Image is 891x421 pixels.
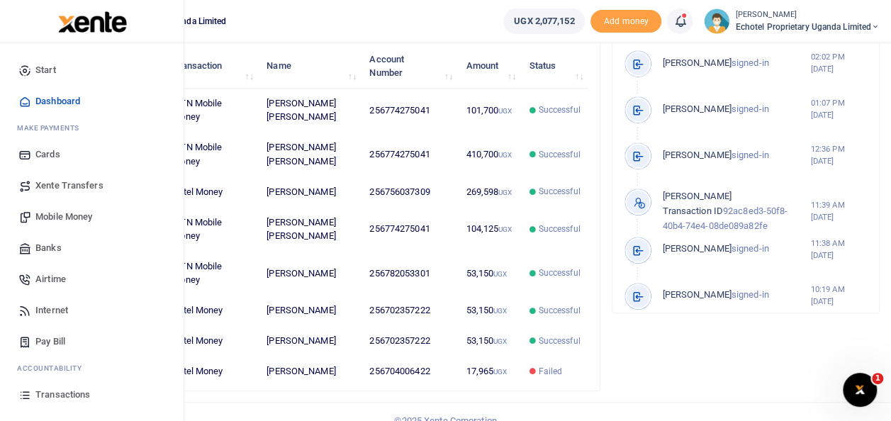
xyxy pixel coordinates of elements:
a: Xente Transfers [11,170,172,201]
small: 02:02 PM [DATE] [811,51,868,75]
li: Toup your wallet [590,10,661,33]
span: [PERSON_NAME] [662,289,731,300]
span: Successful [539,223,581,235]
small: 11:38 AM [DATE] [811,237,868,262]
th: Name: activate to sort column ascending [259,44,362,88]
a: Airtime [11,264,172,295]
small: 10:19 AM [DATE] [811,284,868,308]
span: Cards [35,147,60,162]
a: Pay Bill [11,326,172,357]
th: Transaction: activate to sort column ascending [164,44,259,88]
span: Failed [539,365,563,378]
li: M [11,117,172,139]
img: logo-large [58,11,127,33]
p: signed-in [662,242,810,257]
td: 256704006422 [362,357,458,386]
td: 101,700 [458,89,521,133]
th: Account Number: activate to sort column ascending [362,44,458,88]
a: Transactions [11,379,172,410]
td: [PERSON_NAME] [259,357,362,386]
span: Dashboard [35,94,80,108]
td: Airtel Money [164,176,259,207]
small: 11:39 AM [DATE] [811,199,868,223]
td: 17,965 [458,357,521,386]
td: Airtel Money [164,296,259,326]
a: Mobile Money [11,201,172,232]
td: 269,598 [458,176,521,207]
span: Banks [35,241,62,255]
td: Airtel Money [164,357,259,386]
td: 256702357222 [362,326,458,357]
td: MTN Mobile Money [164,252,259,296]
p: signed-in [662,56,810,71]
small: UGX [498,189,512,196]
span: Successful [539,148,581,161]
small: 01:07 PM [DATE] [811,97,868,121]
td: [PERSON_NAME] [PERSON_NAME] [259,207,362,251]
span: Internet [35,303,68,318]
small: UGX [493,337,507,345]
td: MTN Mobile Money [164,133,259,176]
span: Pay Bill [35,335,65,349]
td: [PERSON_NAME] [259,252,362,296]
span: [PERSON_NAME] [662,191,731,201]
p: 92ac8ed3-50f8-40b4-74e4-08de089a82fe [662,189,810,233]
td: 410,700 [458,133,521,176]
iframe: Intercom live chat [843,373,877,407]
a: Add money [590,15,661,26]
span: Transaction ID [662,206,722,216]
td: 256782053301 [362,252,458,296]
p: signed-in [662,288,810,303]
small: UGX [498,107,512,115]
a: profile-user [PERSON_NAME] Echotel Proprietary Uganda Limited [704,9,880,34]
span: Successful [539,304,581,317]
small: UGX [493,368,507,376]
span: Echotel Proprietary Uganda Limited [735,21,880,33]
span: Start [35,63,56,77]
p: signed-in [662,102,810,117]
td: [PERSON_NAME] [PERSON_NAME] [259,133,362,176]
th: Amount: activate to sort column ascending [458,44,521,88]
th: Status: activate to sort column ascending [521,44,588,88]
span: [PERSON_NAME] [662,103,731,114]
td: 104,125 [458,207,521,251]
span: UGX 2,077,152 [514,14,574,28]
span: Successful [539,185,581,198]
td: Airtel Money [164,326,259,357]
td: MTN Mobile Money [164,89,259,133]
td: 256774275041 [362,207,458,251]
span: 1 [872,373,883,384]
td: 256756037309 [362,176,458,207]
small: UGX [493,270,507,278]
span: ake Payments [24,123,79,133]
small: [PERSON_NAME] [735,9,880,21]
span: Xente Transfers [35,179,103,193]
td: 53,150 [458,326,521,357]
a: logo-small logo-large logo-large [57,16,127,26]
span: Airtime [35,272,66,286]
span: Successful [539,266,581,279]
a: Dashboard [11,86,172,117]
td: MTN Mobile Money [164,207,259,251]
span: Add money [590,10,661,33]
p: signed-in [662,148,810,163]
span: [PERSON_NAME] [662,57,731,68]
span: [PERSON_NAME] [662,150,731,160]
a: UGX 2,077,152 [503,9,585,34]
a: Start [11,55,172,86]
td: 256774275041 [362,89,458,133]
li: Wallet ballance [498,9,590,34]
td: 256702357222 [362,296,458,326]
span: Mobile Money [35,210,92,224]
td: [PERSON_NAME] [259,296,362,326]
span: Transactions [35,388,90,402]
td: [PERSON_NAME] [PERSON_NAME] [259,89,362,133]
small: UGX [498,225,512,233]
small: UGX [498,151,512,159]
small: UGX [493,307,507,315]
span: countability [28,363,82,374]
td: 53,150 [458,296,521,326]
span: [PERSON_NAME] [662,243,731,254]
a: Internet [11,295,172,326]
img: profile-user [704,9,729,34]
